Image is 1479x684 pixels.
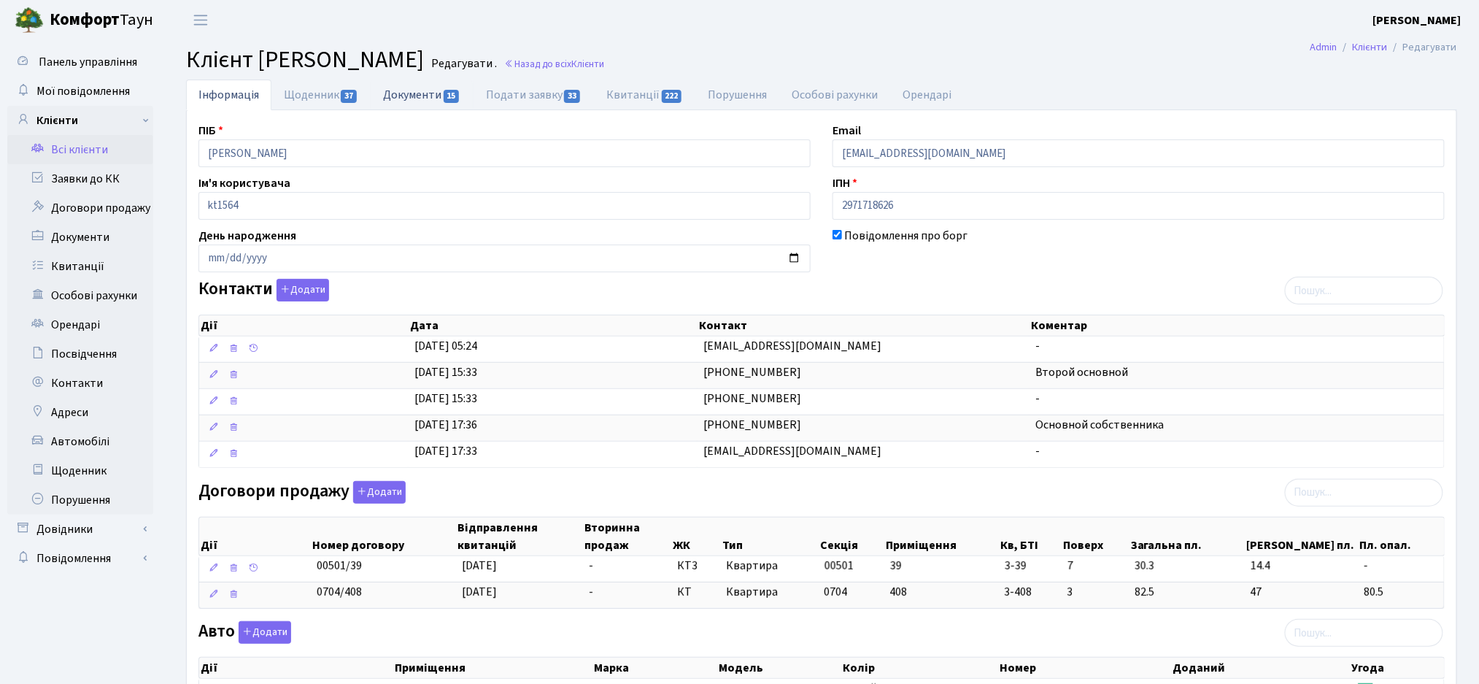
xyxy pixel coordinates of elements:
a: Щоденник [7,456,153,485]
a: Інформація [186,80,271,110]
a: Орендарі [7,310,153,339]
b: Комфорт [50,8,120,31]
th: Номер договору [311,518,456,556]
a: Квитанції [594,80,695,110]
th: Тип [721,518,819,556]
a: Додати [235,619,291,645]
a: Договори продажу [7,193,153,223]
th: Приміщення [393,658,592,678]
span: [DATE] 15:33 [414,364,477,380]
span: КТ [677,584,714,601]
a: Клієнти [7,106,153,135]
span: 30.3 [1135,558,1239,575]
a: Назад до всіхКлієнти [504,57,604,71]
th: Поверх [1062,518,1129,556]
th: Кв, БТІ [999,518,1062,556]
span: [EMAIL_ADDRESS][DOMAIN_NAME] [703,443,881,459]
a: Повідомлення [7,544,153,573]
span: Второй основной [1035,364,1128,380]
span: 14.4 [1251,558,1352,575]
th: Дії [199,658,393,678]
a: Додати [350,478,406,504]
span: 0704 [825,584,848,600]
span: 00501/39 [317,558,362,574]
span: 15 [444,90,460,103]
span: - [589,584,593,600]
span: [DATE] 05:24 [414,338,477,354]
nav: breadcrumb [1289,32,1479,63]
label: Авто [198,621,291,644]
span: 00501 [825,558,854,574]
label: Email [833,122,861,139]
a: Особові рахунки [780,80,891,110]
th: Секція [819,518,884,556]
label: ІПН [833,174,857,192]
small: Редагувати . [428,57,497,71]
span: 39 [890,558,902,574]
span: 3-408 [1005,584,1056,601]
label: Повідомлення про борг [844,227,968,245]
span: [DATE] [462,584,497,600]
label: Ім'я користувача [198,174,290,192]
th: Дії [199,518,311,556]
span: Квартира [727,584,813,601]
span: 37 [341,90,357,103]
a: Клієнти [1353,39,1388,55]
label: ПІБ [198,122,223,139]
th: Контакт [698,315,1030,336]
button: Договори продажу [353,481,406,504]
span: Клієнти [571,57,604,71]
input: Пошук... [1285,479,1443,507]
span: Основной собственника [1035,417,1164,433]
a: Додати [273,277,329,302]
a: Мої повідомлення [7,77,153,106]
span: 80.5 [1364,584,1438,601]
th: Відправлення квитанцій [456,518,583,556]
th: Колір [841,658,998,678]
button: Контакти [277,279,329,301]
a: Admin [1310,39,1337,55]
span: 3-39 [1005,558,1056,575]
span: [PHONE_NUMBER] [703,391,801,407]
span: [DATE] 17:33 [414,443,477,459]
th: Приміщення [884,518,999,556]
th: Модель [718,658,842,678]
a: Всі клієнти [7,135,153,164]
th: [PERSON_NAME] пл. [1246,518,1359,556]
span: [DATE] [462,558,497,574]
a: Документи [371,80,473,109]
a: Заявки до КК [7,164,153,193]
span: Мої повідомлення [36,83,130,99]
th: Загальна пл. [1129,518,1246,556]
span: Таун [50,8,153,33]
a: Панель управління [7,47,153,77]
span: - [589,558,593,574]
span: [DATE] 15:33 [414,391,477,407]
span: [DATE] 17:36 [414,417,477,433]
span: Панель управління [39,54,137,70]
th: Дата [409,315,698,336]
span: - [1035,443,1040,459]
a: [PERSON_NAME] [1373,12,1461,29]
span: Клієнт [PERSON_NAME] [186,43,424,77]
span: 408 [890,584,908,600]
b: [PERSON_NAME] [1373,12,1461,28]
span: 3 [1067,584,1124,601]
a: Посвідчення [7,339,153,369]
span: 82.5 [1135,584,1239,601]
span: 33 [564,90,580,103]
a: Порушення [7,485,153,515]
th: Доданий [1171,658,1351,678]
a: Адреси [7,398,153,427]
th: Вторинна продаж [583,518,671,556]
a: Подати заявку [474,80,594,110]
span: - [1364,558,1438,575]
th: Пл. опал. [1359,518,1445,556]
a: Порушення [696,80,780,110]
th: Номер [999,658,1171,678]
button: Переключити навігацію [182,8,219,32]
th: Марка [592,658,717,678]
a: Документи [7,223,153,252]
th: ЖК [672,518,721,556]
span: 222 [662,90,682,103]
